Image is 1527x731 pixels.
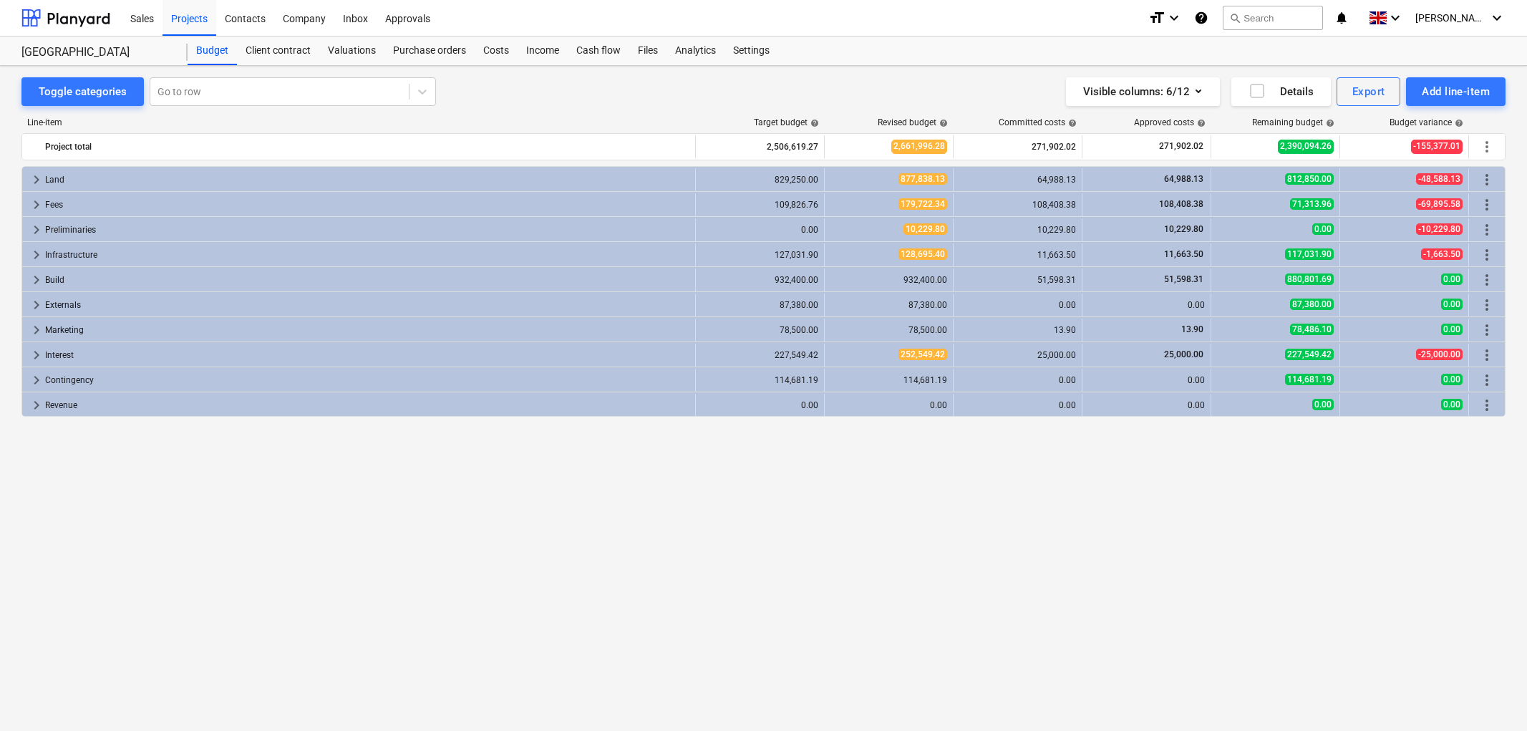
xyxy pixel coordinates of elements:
[45,369,689,392] div: Contingency
[21,117,697,127] div: Line-item
[319,37,384,65] div: Valuations
[959,375,1076,385] div: 0.00
[830,375,947,385] div: 114,681.19
[1441,273,1463,285] span: 0.00
[702,325,818,335] div: 78,500.00
[1352,82,1385,101] div: Export
[959,250,1076,260] div: 11,663.50
[702,200,818,210] div: 109,826.76
[1478,347,1496,364] span: More actions
[891,140,947,153] span: 2,661,996.28
[1478,397,1496,414] span: More actions
[1415,12,1487,24] span: [PERSON_NAME]
[28,171,45,188] span: keyboard_arrow_right
[1488,9,1506,26] i: keyboard_arrow_down
[28,271,45,289] span: keyboard_arrow_right
[45,294,689,316] div: Externals
[1290,198,1334,210] span: 71,313.96
[28,296,45,314] span: keyboard_arrow_right
[1285,374,1334,385] span: 114,681.19
[830,400,947,410] div: 0.00
[878,117,948,127] div: Revised budget
[21,45,170,60] div: [GEOGRAPHIC_DATA]
[702,350,818,360] div: 227,549.42
[1478,321,1496,339] span: More actions
[1252,117,1334,127] div: Remaining budget
[702,250,818,260] div: 127,031.90
[1406,77,1506,106] button: Add line-item
[28,196,45,213] span: keyboard_arrow_right
[724,37,778,65] div: Settings
[959,175,1076,185] div: 64,988.13
[1163,274,1205,284] span: 51,598.31
[1180,324,1205,334] span: 13.90
[1478,246,1496,263] span: More actions
[903,223,947,235] span: 10,229.80
[1285,273,1334,285] span: 880,801.69
[1387,9,1404,26] i: keyboard_arrow_down
[1478,271,1496,289] span: More actions
[45,394,689,417] div: Revenue
[959,300,1076,310] div: 0.00
[702,275,818,285] div: 932,400.00
[1411,140,1463,153] span: -155,377.01
[1229,12,1241,24] span: search
[188,37,237,65] a: Budget
[1441,399,1463,410] span: 0.00
[1441,374,1463,385] span: 0.00
[28,347,45,364] span: keyboard_arrow_right
[1158,199,1205,209] span: 108,408.38
[1083,82,1203,101] div: Visible columns : 6/12
[702,225,818,235] div: 0.00
[666,37,724,65] a: Analytics
[702,300,818,310] div: 87,380.00
[936,119,948,127] span: help
[959,400,1076,410] div: 0.00
[1163,349,1205,359] span: 25,000.00
[830,325,947,335] div: 78,500.00
[45,218,689,241] div: Preliminaries
[45,193,689,216] div: Fees
[702,175,818,185] div: 829,250.00
[45,168,689,191] div: Land
[1478,221,1496,238] span: More actions
[1290,324,1334,335] span: 78,486.10
[45,268,689,291] div: Build
[1455,662,1527,731] iframe: Chat Widget
[475,37,518,65] a: Costs
[1334,9,1349,26] i: notifications
[384,37,475,65] a: Purchase orders
[1337,77,1401,106] button: Export
[1478,372,1496,389] span: More actions
[518,37,568,65] div: Income
[1278,140,1334,153] span: 2,390,094.26
[702,375,818,385] div: 114,681.19
[1452,119,1463,127] span: help
[830,300,947,310] div: 87,380.00
[629,37,666,65] a: Files
[959,275,1076,285] div: 51,598.31
[1312,223,1334,235] span: 0.00
[1163,224,1205,234] span: 10,229.80
[568,37,629,65] div: Cash flow
[237,37,319,65] a: Client contract
[898,248,947,260] span: 128,695.40
[1088,300,1205,310] div: 0.00
[1163,249,1205,259] span: 11,663.50
[1148,9,1165,26] i: format_size
[808,119,819,127] span: help
[1163,174,1205,184] span: 64,988.13
[1422,82,1490,101] div: Add line-item
[1165,9,1183,26] i: keyboard_arrow_down
[959,325,1076,335] div: 13.90
[28,321,45,339] span: keyboard_arrow_right
[1312,399,1334,410] span: 0.00
[28,221,45,238] span: keyboard_arrow_right
[1134,117,1206,127] div: Approved costs
[898,173,947,185] span: 877,838.13
[1478,196,1496,213] span: More actions
[1194,119,1206,127] span: help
